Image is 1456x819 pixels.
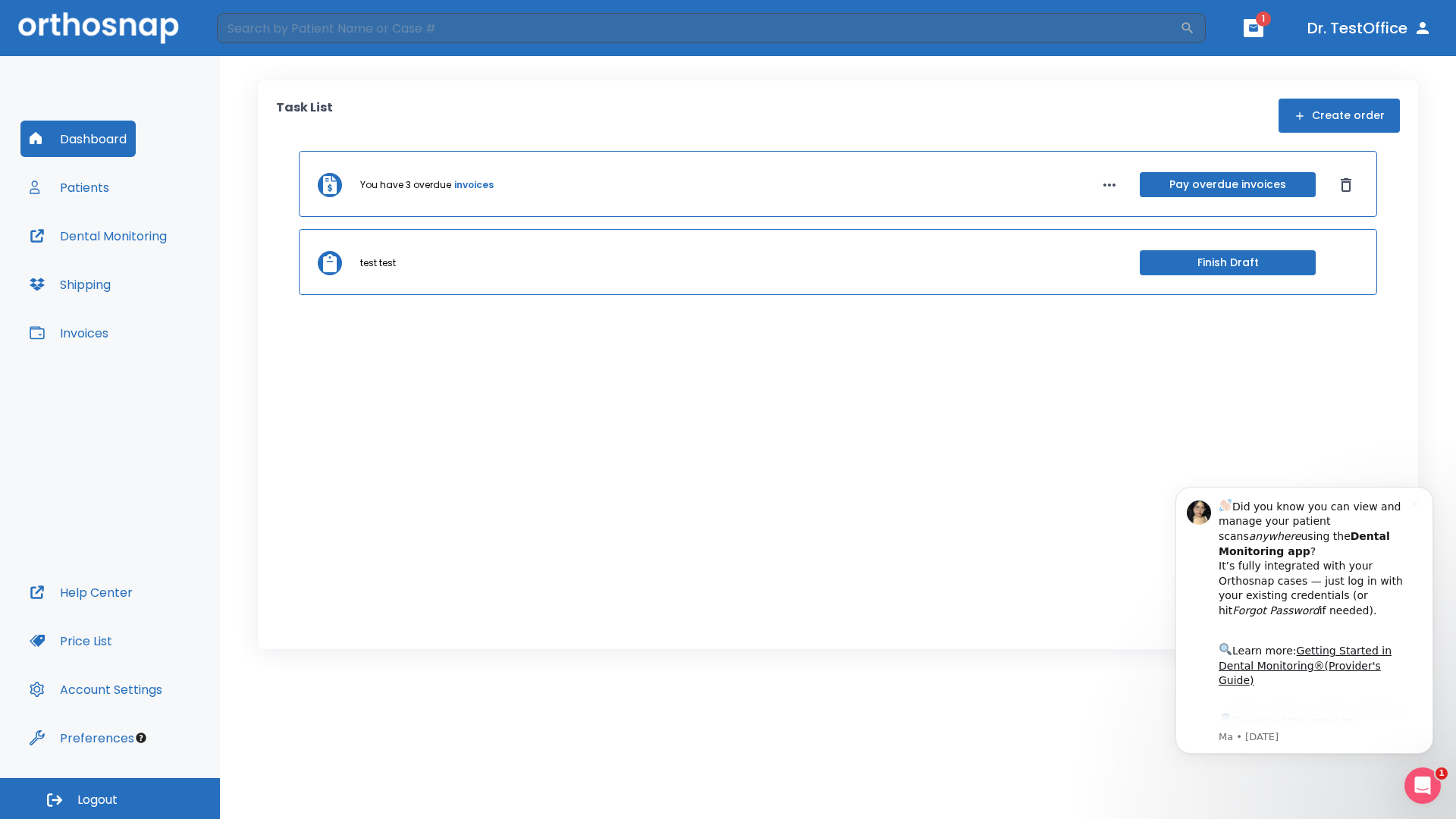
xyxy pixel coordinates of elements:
[20,720,143,756] button: Preferences
[217,13,1180,43] input: Search by Patient Name or Case #
[18,12,179,43] img: Orthosnap
[20,574,142,610] button: Help Center
[1301,14,1438,42] button: Dr. TestOffice
[20,169,118,206] button: Patients
[20,121,136,157] button: Dashboard
[1436,767,1448,780] span: 1
[20,218,176,254] button: Dental Monitoring
[1153,468,1456,811] iframe: Intercom notifications message
[20,671,171,708] button: Account Settings
[1140,250,1316,275] button: Finish Draft
[454,178,494,192] a: invoices
[276,99,333,133] p: Task List
[77,792,118,808] span: Logout
[1256,11,1271,27] span: 1
[134,731,148,745] div: Tooltip anchor
[1279,99,1400,133] button: Create order
[1334,173,1358,197] button: Dismiss
[1140,172,1316,197] button: Pay overdue invoices
[1404,767,1441,804] iframe: Intercom live chat
[20,266,120,303] button: Shipping
[20,315,118,351] button: Invoices
[360,178,451,192] p: You have 3 overdue
[20,623,121,659] button: Price List
[360,256,396,270] p: test test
